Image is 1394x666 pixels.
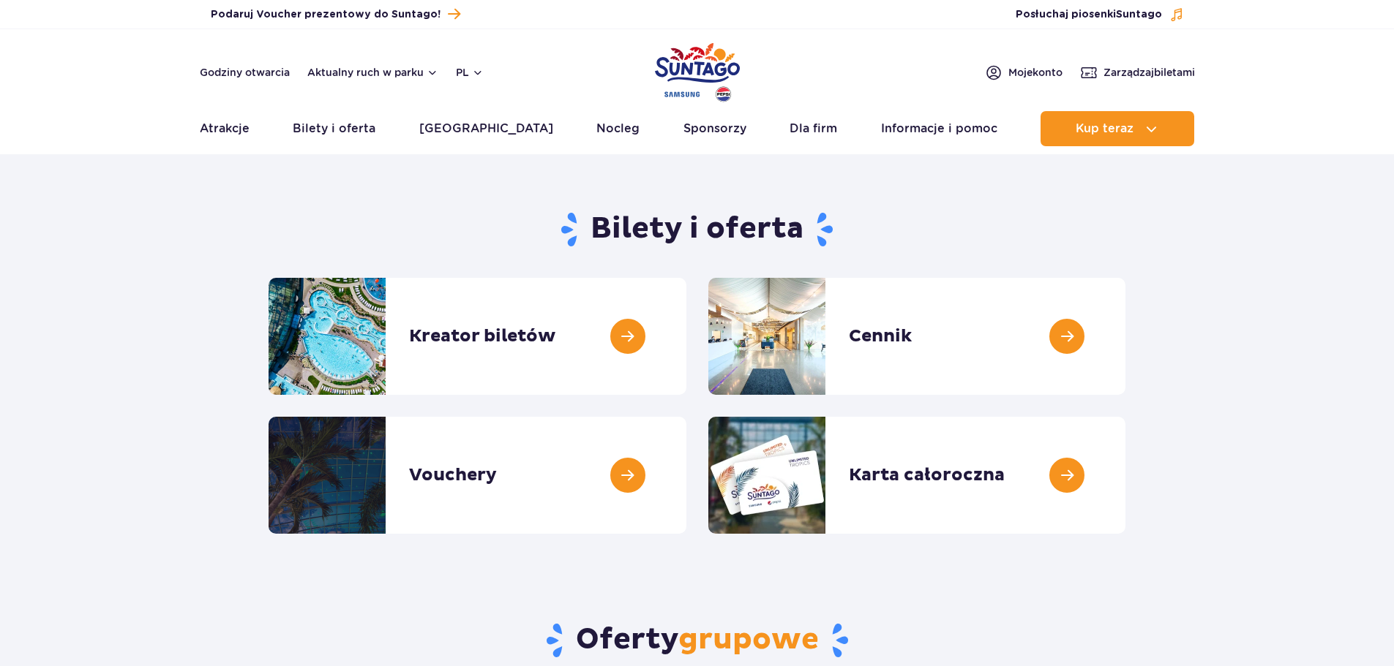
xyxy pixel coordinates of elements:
a: Sponsorzy [683,111,746,146]
a: Dla firm [790,111,837,146]
h1: Bilety i oferta [269,211,1125,249]
span: grupowe [678,621,819,658]
button: Kup teraz [1041,111,1194,146]
a: Bilety i oferta [293,111,375,146]
a: [GEOGRAPHIC_DATA] [419,111,553,146]
a: Mojekonto [985,64,1063,81]
span: Podaruj Voucher prezentowy do Suntago! [211,7,441,22]
a: Podaruj Voucher prezentowy do Suntago! [211,4,460,24]
a: Godziny otwarcia [200,65,290,80]
a: Park of Poland [655,37,740,104]
h2: Oferty [269,621,1125,659]
a: Zarządzajbiletami [1080,64,1195,81]
span: Posłuchaj piosenki [1016,7,1162,22]
button: Posłuchaj piosenkiSuntago [1016,7,1184,22]
a: Atrakcje [200,111,250,146]
span: Kup teraz [1076,122,1133,135]
span: Zarządzaj biletami [1103,65,1195,80]
button: pl [456,65,484,80]
a: Informacje i pomoc [881,111,997,146]
span: Moje konto [1008,65,1063,80]
a: Nocleg [596,111,640,146]
button: Aktualny ruch w parku [307,67,438,78]
span: Suntago [1116,10,1162,20]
